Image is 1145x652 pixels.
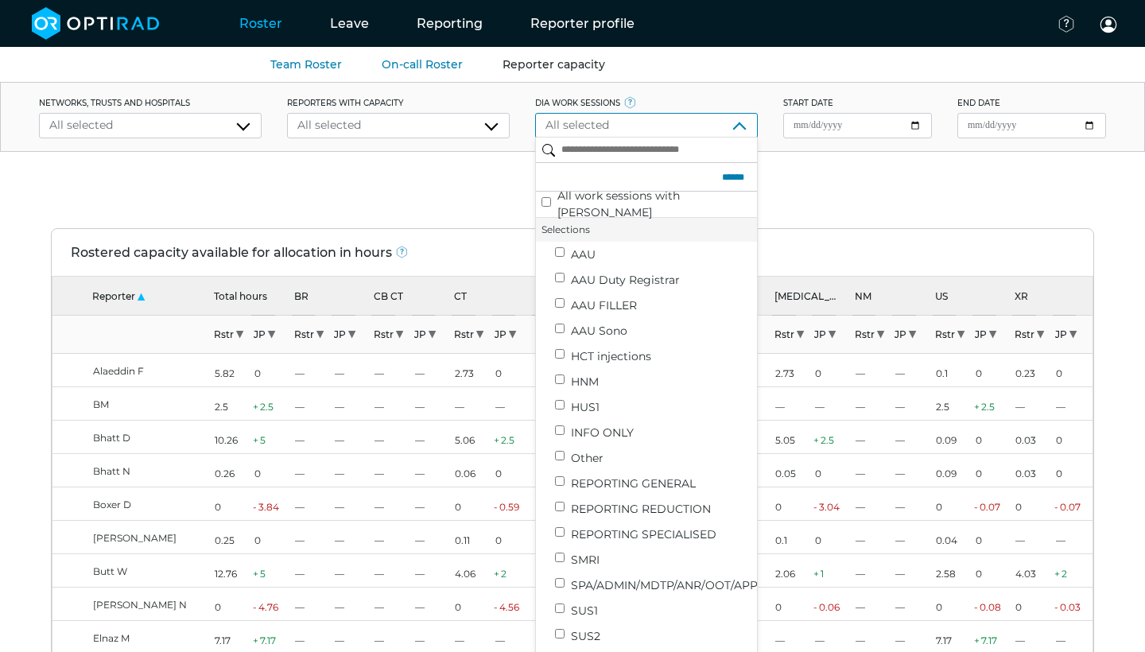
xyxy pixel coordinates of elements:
[371,354,412,386] div: ––
[452,354,492,386] div: 2.73
[972,521,1012,553] div: 0
[571,425,751,440] label: INFO ONLY
[774,328,794,340] span: Rstr
[427,323,437,344] span: ▼
[492,454,532,487] div: 0
[1012,487,1053,520] div: 0
[852,387,892,420] div: ––
[52,554,212,587] div: Butt W
[52,387,212,420] div: BM
[571,451,751,465] label: Other
[852,487,892,520] div: ––
[812,454,852,487] div: 0
[52,454,212,487] div: Bhatt N
[812,354,852,386] div: 0
[475,323,485,344] span: ▼
[1015,290,1028,302] span: XR
[852,554,892,587] div: ––
[895,328,906,340] span: JP
[492,554,532,587] div: 2
[212,354,251,386] div: 5.82
[571,324,751,338] label: AAU Sono
[371,454,412,487] div: ––
[294,290,309,302] span: BR
[452,387,492,420] div: ––
[294,328,314,340] span: Rstr
[1053,487,1093,520] div: 0.07
[412,521,452,553] div: ––
[534,290,600,302] span: [MEDICAL_DATA]
[972,387,1012,420] div: 2.5
[972,454,1012,487] div: 0
[374,328,394,340] span: Rstr
[394,323,405,344] span: ▼
[852,354,892,386] div: ––
[292,354,332,386] div: ––
[571,527,751,541] label: REPORTING SPECIALISED
[1012,354,1053,386] div: 0.23
[454,290,467,302] span: CT
[332,554,371,587] div: ––
[571,578,767,592] label: SPA/ADMIN/MDTP/ANR/OOT/APP/CLSU/CLTU/EDSUP
[812,588,852,620] div: 0.06
[1053,387,1093,420] div: ––
[492,387,532,420] div: ––
[907,323,918,344] span: ▼
[571,298,751,312] label: AAU FILLER
[1053,521,1093,553] div: ––
[332,387,371,420] div: ––
[957,95,1106,110] label: End Date
[812,421,852,453] div: 2.5
[395,246,408,260] span: This table allows you to compare a reporter’s Rostered hours (Rstr) and job plan hours (JP) commi...
[772,421,812,453] div: 5.05
[92,290,135,302] span: Reporter
[71,245,392,260] h1: Rostered capacity available for allocation in hours
[536,217,757,242] li: Selections
[933,387,972,420] div: 2.5
[1012,521,1053,553] div: ––
[1055,328,1067,340] span: JP
[52,588,212,620] div: [PERSON_NAME] N
[452,588,492,620] div: 0
[532,454,572,487] div: 0.03
[892,554,933,587] div: ––
[892,487,933,520] div: ––
[495,328,507,340] span: JP
[251,387,292,420] div: 2.5
[452,454,492,487] div: 0.06
[772,521,812,553] div: 0.1
[1012,588,1053,620] div: 0
[892,421,933,453] div: ––
[933,588,972,620] div: 0
[933,454,972,487] div: 0.09
[332,487,371,520] div: ––
[412,554,452,587] div: ––
[297,117,499,134] div: All selected
[412,387,452,420] div: ––
[1053,554,1093,587] div: 2
[571,375,751,389] label: HNM
[292,588,332,620] div: ––
[492,588,532,620] div: 4.56
[852,521,892,553] div: ––
[212,487,251,520] div: 0
[332,354,371,386] div: ––
[623,95,636,110] span: There are different types of work sessions on a reporter's roster. This table only includes the r...
[933,421,972,453] div: 0.09
[972,421,1012,453] div: 0
[1012,554,1053,587] div: 4.03
[935,290,948,302] span: US
[535,95,758,110] label: DIA Work Sessions
[571,629,751,643] label: SUS2
[557,197,751,212] label: All work sessions with [PERSON_NAME]
[532,521,572,553] div: ––
[414,328,426,340] span: JP
[532,354,572,386] div: 0.03
[852,454,892,487] div: ––
[452,554,492,587] div: 4.06
[892,354,933,386] div: ––
[52,354,212,386] div: Alaeddin F
[251,354,292,386] div: 0
[988,323,998,344] span: ▼
[214,328,234,340] span: Rstr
